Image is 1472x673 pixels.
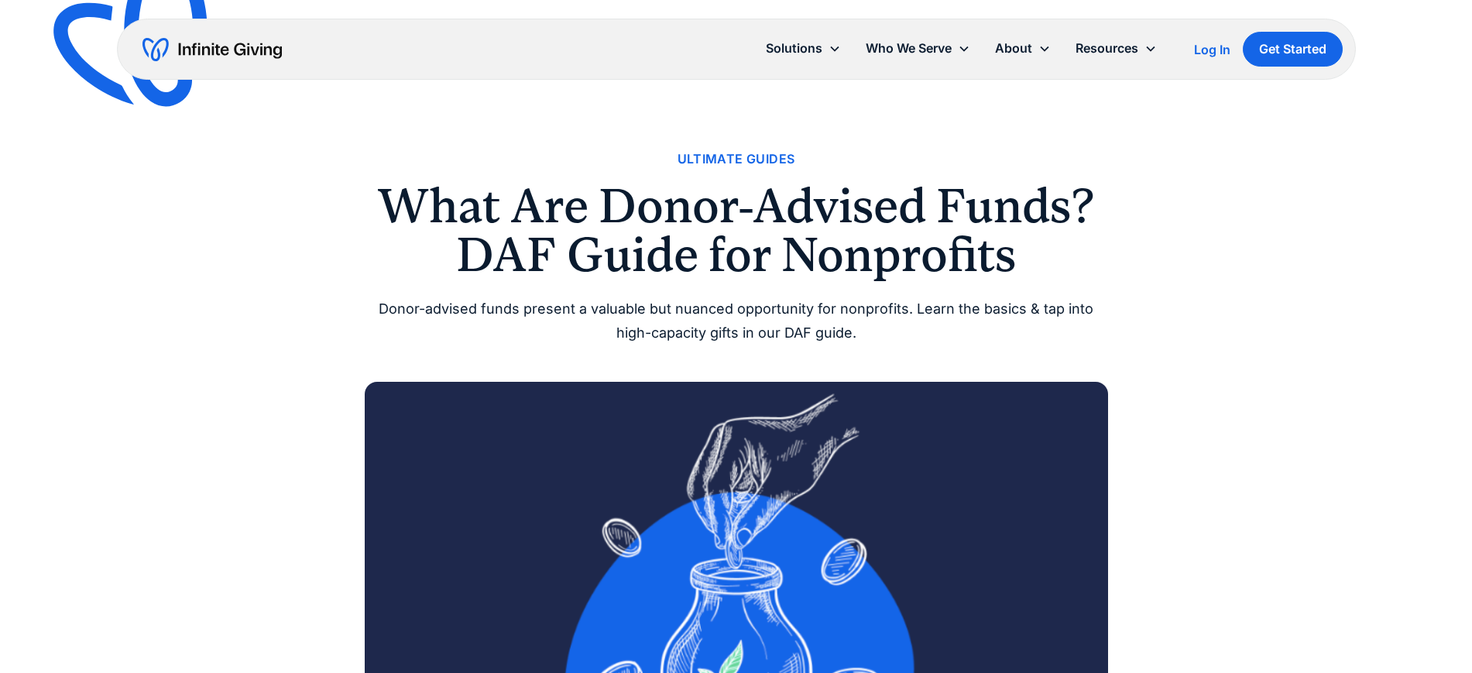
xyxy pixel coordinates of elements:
div: About [983,32,1063,65]
div: Solutions [766,38,822,59]
div: Resources [1076,38,1138,59]
div: Who We Serve [853,32,983,65]
a: Get Started [1243,32,1343,67]
a: Log In [1194,40,1230,59]
div: Log In [1194,43,1230,56]
div: About [995,38,1032,59]
div: Who We Serve [866,38,952,59]
h1: What Are Donor-Advised Funds? DAF Guide for Nonprofits [365,182,1108,279]
a: home [142,37,282,62]
div: Donor-advised funds present a valuable but nuanced opportunity for nonprofits. Learn the basics &... [365,297,1108,345]
div: Resources [1063,32,1169,65]
a: Ultimate Guides [678,149,795,170]
div: Solutions [753,32,853,65]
